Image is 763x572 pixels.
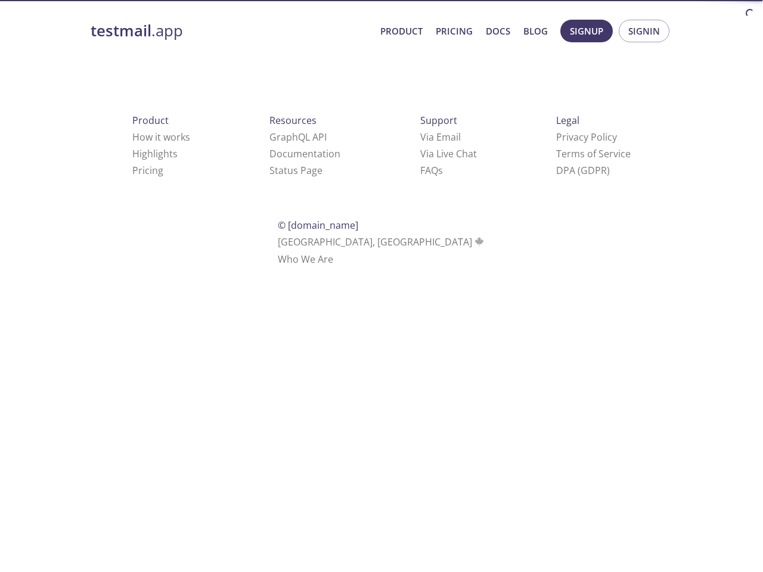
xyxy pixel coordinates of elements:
a: Highlights [132,147,178,160]
a: DPA (GDPR) [556,164,610,177]
a: Via Live Chat [420,147,477,160]
a: Privacy Policy [556,130,617,144]
a: Via Email [420,130,461,144]
a: testmail.app [91,21,371,41]
a: GraphQL API [269,130,327,144]
span: Signin [628,23,660,39]
span: Product [132,114,169,127]
a: Status Page [269,164,322,177]
span: © [DOMAIN_NAME] [278,219,358,232]
a: Pricing [132,164,163,177]
a: How it works [132,130,190,144]
a: Who We Are [278,253,333,266]
a: Documentation [269,147,340,160]
button: Signup [560,20,613,42]
span: s [438,164,443,177]
span: Legal [556,114,579,127]
span: Support [420,114,457,127]
a: FAQ [420,164,443,177]
a: Product [380,23,423,39]
button: Signin [619,20,669,42]
a: Terms of Service [556,147,631,160]
a: Pricing [436,23,473,39]
a: Blog [523,23,548,39]
span: [GEOGRAPHIC_DATA], [GEOGRAPHIC_DATA] [278,235,486,248]
strong: testmail [91,20,151,41]
span: Resources [269,114,317,127]
span: Signup [570,23,603,39]
a: Docs [486,23,510,39]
